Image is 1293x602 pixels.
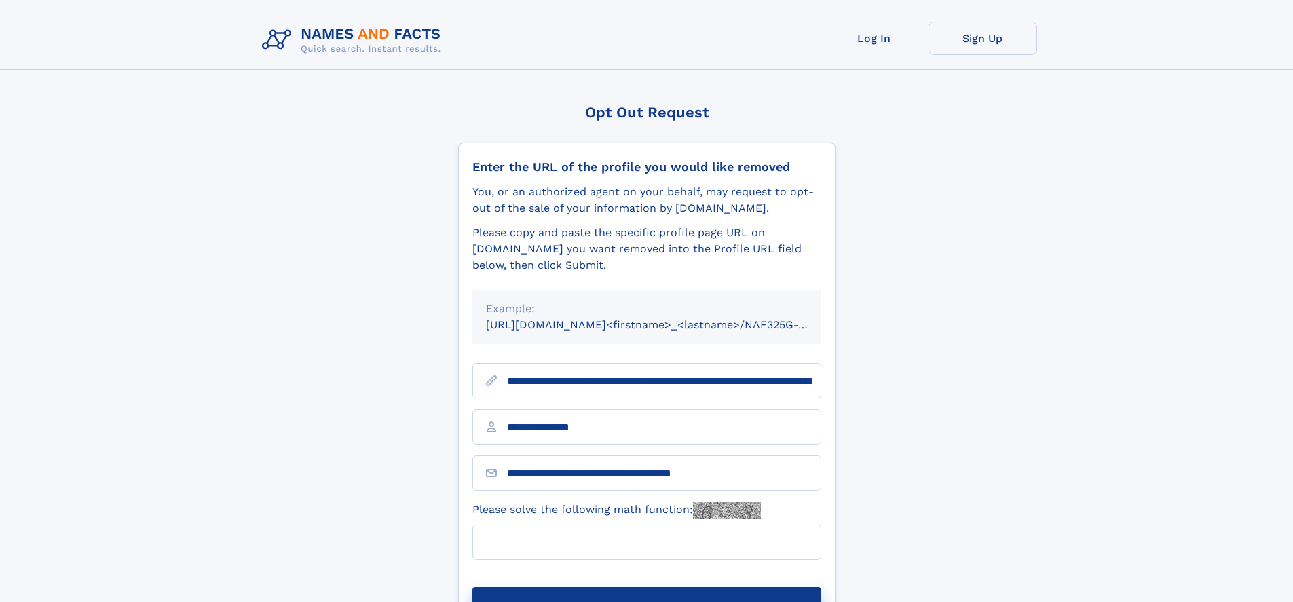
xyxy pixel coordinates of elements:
[486,301,808,317] div: Example:
[257,22,452,58] img: Logo Names and Facts
[472,502,761,519] label: Please solve the following math function:
[472,184,821,217] div: You, or an authorized agent on your behalf, may request to opt-out of the sale of your informatio...
[472,159,821,174] div: Enter the URL of the profile you would like removed
[472,225,821,274] div: Please copy and paste the specific profile page URL on [DOMAIN_NAME] you want removed into the Pr...
[929,22,1037,55] a: Sign Up
[820,22,929,55] a: Log In
[458,104,836,121] div: Opt Out Request
[486,318,847,331] small: [URL][DOMAIN_NAME]<firstname>_<lastname>/NAF325G-xxxxxxxx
